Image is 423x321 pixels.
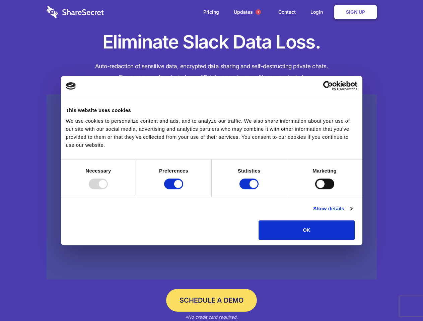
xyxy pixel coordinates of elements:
em: *No credit card required. [185,314,238,320]
a: Pricing [197,2,226,22]
a: Usercentrics Cookiebot - opens in a new window [299,81,357,91]
a: Login [304,2,333,22]
span: 1 [256,9,261,15]
button: OK [259,220,355,240]
h4: Auto-redaction of sensitive data, encrypted data sharing and self-destructing private chats. Shar... [47,61,377,83]
img: logo [66,82,76,90]
div: We use cookies to personalize content and ads, and to analyze our traffic. We also share informat... [66,117,357,149]
a: Contact [272,2,302,22]
strong: Necessary [86,168,111,174]
strong: Statistics [238,168,261,174]
a: Wistia video thumbnail [47,94,377,280]
a: Sign Up [334,5,377,19]
strong: Marketing [312,168,337,174]
div: This website uses cookies [66,106,357,114]
a: Show details [313,205,352,213]
a: Schedule a Demo [166,289,257,312]
h1: Eliminate Slack Data Loss. [47,30,377,54]
img: logo-wordmark-white-trans-d4663122ce5f474addd5e946df7df03e33cb6a1c49d2221995e7729f52c070b2.svg [47,6,104,18]
strong: Preferences [159,168,188,174]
